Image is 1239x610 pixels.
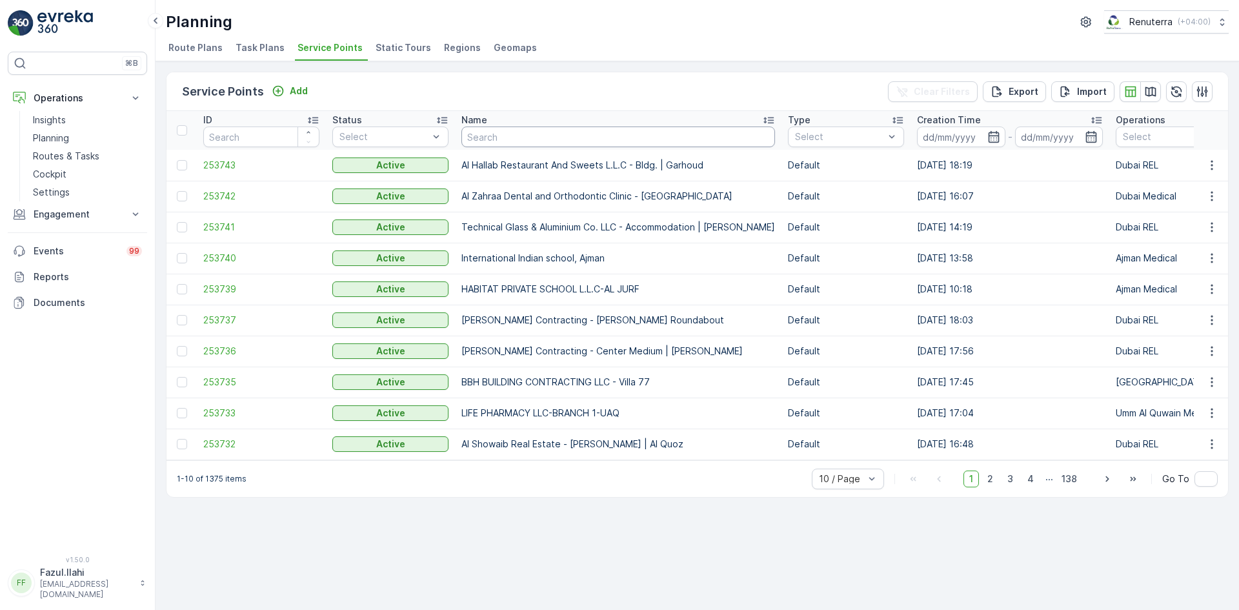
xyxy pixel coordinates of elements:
[781,274,911,305] td: Default
[781,243,911,274] td: Default
[177,222,187,232] div: Toggle Row Selected
[203,407,319,420] a: 253733
[376,283,405,296] p: Active
[1008,129,1012,145] p: -
[911,367,1109,398] td: [DATE] 17:45
[1162,473,1189,485] span: Go To
[34,245,119,258] p: Events
[34,296,142,309] p: Documents
[129,246,139,256] p: 99
[963,471,979,487] span: 1
[203,376,319,389] a: 253735
[203,438,319,451] a: 253732
[376,376,405,389] p: Active
[34,270,142,283] p: Reports
[455,150,781,181] td: Al Hallab Restaurant And Sweets L.L.C - Bldg. | Garhoud
[982,471,999,487] span: 2
[8,566,147,600] button: FFFazul.Ilahi[EMAIL_ADDRESS][DOMAIN_NAME]
[177,191,187,201] div: Toggle Row Selected
[444,41,481,54] span: Regions
[203,283,319,296] a: 253739
[40,566,133,579] p: Fazul.Ilahi
[8,556,147,564] span: v 1.50.0
[911,212,1109,243] td: [DATE] 14:19
[332,188,448,204] button: Active
[455,181,781,212] td: Al Zahraa Dental and Orthodontic Clinic - [GEOGRAPHIC_DATA]
[8,201,147,227] button: Engagement
[1123,130,1227,143] p: Select
[8,264,147,290] a: Reports
[332,436,448,452] button: Active
[1104,15,1124,29] img: Screenshot_2024-07-26_at_13.33.01.png
[455,336,781,367] td: [PERSON_NAME] Contracting - Center Medium | [PERSON_NAME]
[983,81,1046,102] button: Export
[33,168,66,181] p: Cockpit
[376,41,431,54] span: Static Tours
[911,305,1109,336] td: [DATE] 18:03
[203,314,319,327] a: 253737
[914,85,970,98] p: Clear Filters
[203,190,319,203] a: 253742
[177,439,187,449] div: Toggle Row Selected
[33,150,99,163] p: Routes & Tasks
[332,312,448,328] button: Active
[168,41,223,54] span: Route Plans
[1077,85,1107,98] p: Import
[267,83,313,99] button: Add
[203,114,212,127] p: ID
[8,290,147,316] a: Documents
[1009,85,1038,98] p: Export
[376,221,405,234] p: Active
[1178,17,1211,27] p: ( +04:00 )
[28,111,147,129] a: Insights
[888,81,978,102] button: Clear Filters
[34,208,121,221] p: Engagement
[376,345,405,358] p: Active
[182,83,264,101] p: Service Points
[203,159,319,172] a: 253743
[203,221,319,234] a: 253741
[1022,471,1040,487] span: 4
[1002,471,1019,487] span: 3
[177,160,187,170] div: Toggle Row Selected
[290,85,308,97] p: Add
[1045,471,1053,487] p: ...
[917,127,1005,147] input: dd/mm/yyyy
[177,346,187,356] div: Toggle Row Selected
[781,150,911,181] td: Default
[376,314,405,327] p: Active
[203,345,319,358] a: 253736
[911,336,1109,367] td: [DATE] 17:56
[781,305,911,336] td: Default
[455,243,781,274] td: International Indian school, Ajman
[8,238,147,264] a: Events99
[376,407,405,420] p: Active
[203,127,319,147] input: Search
[911,243,1109,274] td: [DATE] 13:58
[33,114,66,127] p: Insights
[376,190,405,203] p: Active
[788,114,811,127] p: Type
[28,129,147,147] a: Planning
[781,212,911,243] td: Default
[781,398,911,429] td: Default
[1104,10,1229,34] button: Renuterra(+04:00)
[332,114,362,127] p: Status
[455,429,781,460] td: Al Showaib Real Estate - [PERSON_NAME] | Al Quoz
[203,252,319,265] a: 253740
[911,429,1109,460] td: [DATE] 16:48
[1129,15,1173,28] p: Renuterra
[911,150,1109,181] td: [DATE] 18:19
[125,58,138,68] p: ⌘B
[28,147,147,165] a: Routes & Tasks
[332,158,448,173] button: Active
[8,85,147,111] button: Operations
[332,250,448,266] button: Active
[455,274,781,305] td: HABITAT PRIVATE SCHOOL L.L.C-AL JURF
